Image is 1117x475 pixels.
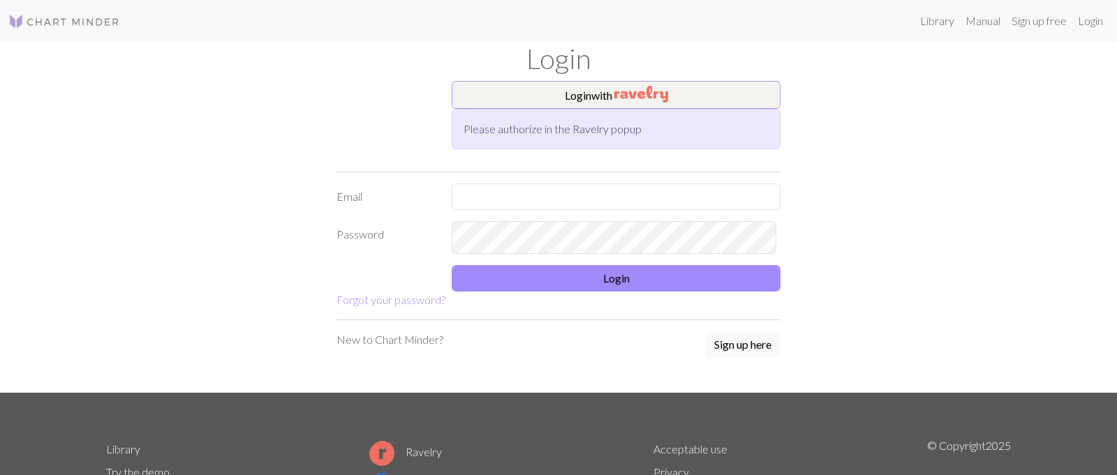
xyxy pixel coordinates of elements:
a: Forgot your password? [336,293,445,306]
a: Acceptable use [653,442,727,455]
a: Sign up free [1006,7,1072,35]
a: Library [915,7,960,35]
div: Please authorize in the Ravelry popup [452,109,781,149]
a: Login [1072,7,1109,35]
a: Sign up here [705,331,781,359]
p: New to Chart Minder? [336,331,443,348]
img: Ravelry [614,86,668,103]
a: Ravelry [369,445,442,458]
a: Manual [960,7,1006,35]
label: Email [328,183,443,210]
label: Password [328,221,443,254]
a: Library [106,442,140,455]
button: Loginwith [452,81,781,109]
h1: Login [98,42,1019,75]
button: Sign up here [705,331,781,358]
img: Ravelry logo [369,441,394,466]
button: Login [452,265,781,292]
img: Logo [8,13,120,30]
